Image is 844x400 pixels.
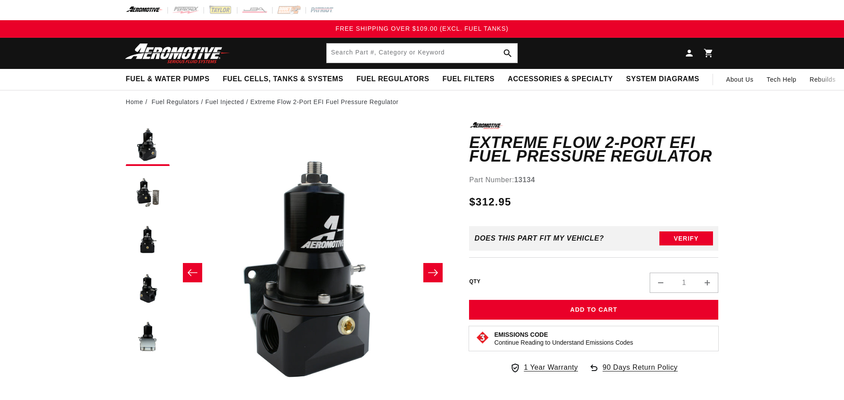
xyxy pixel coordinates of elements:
button: Emissions CodeContinue Reading to Understand Emissions Codes [494,331,633,346]
a: 1 Year Warranty [510,362,578,373]
summary: Rebuilds [803,69,842,90]
summary: System Diagrams [619,69,706,90]
button: Verify [659,231,713,245]
span: Rebuilds [810,75,836,84]
button: Load image 3 in gallery view [126,219,170,263]
span: $312.95 [469,194,511,210]
strong: 13134 [514,176,535,184]
span: Fuel Regulators [357,75,429,84]
span: Accessories & Specialty [508,75,613,84]
li: Fuel Regulators [152,97,205,107]
button: Slide left [183,263,202,282]
span: Fuel Filters [442,75,495,84]
button: Load image 1 in gallery view [126,122,170,166]
nav: breadcrumbs [126,97,718,107]
span: Fuel & Water Pumps [126,75,210,84]
h1: Extreme Flow 2-Port EFI Fuel Pressure Regulator [469,136,718,163]
span: Tech Help [767,75,797,84]
summary: Fuel Regulators [350,69,436,90]
button: Load image 4 in gallery view [126,267,170,311]
input: Search Part #, Category or Keyword [327,43,517,63]
button: Load image 2 in gallery view [126,170,170,214]
strong: Emissions Code [494,331,548,338]
a: 90 Days Return Policy [589,362,678,382]
span: System Diagrams [626,75,699,84]
li: Fuel Injected [205,97,250,107]
summary: Accessories & Specialty [501,69,619,90]
button: Slide right [423,263,443,282]
span: 90 Days Return Policy [603,362,678,382]
label: QTY [469,278,480,285]
summary: Fuel Cells, Tanks & Systems [216,69,350,90]
button: Search Part #, Category or Keyword [498,43,517,63]
summary: Fuel & Water Pumps [119,69,216,90]
div: Part Number: [469,174,718,186]
div: Does This part fit My vehicle? [474,234,604,242]
img: Aeromotive [123,43,233,64]
a: About Us [720,69,760,90]
span: FREE SHIPPING OVER $109.00 (EXCL. FUEL TANKS) [335,25,508,32]
summary: Fuel Filters [436,69,501,90]
span: Fuel Cells, Tanks & Systems [223,75,343,84]
span: 1 Year Warranty [524,362,578,373]
li: Extreme Flow 2-Port EFI Fuel Pressure Regulator [251,97,399,107]
button: Add to Cart [469,300,718,320]
img: Emissions code [476,331,490,345]
button: Load image 5 in gallery view [126,315,170,359]
span: About Us [726,76,753,83]
p: Continue Reading to Understand Emissions Codes [494,339,633,346]
summary: Tech Help [760,69,803,90]
a: Home [126,97,143,107]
